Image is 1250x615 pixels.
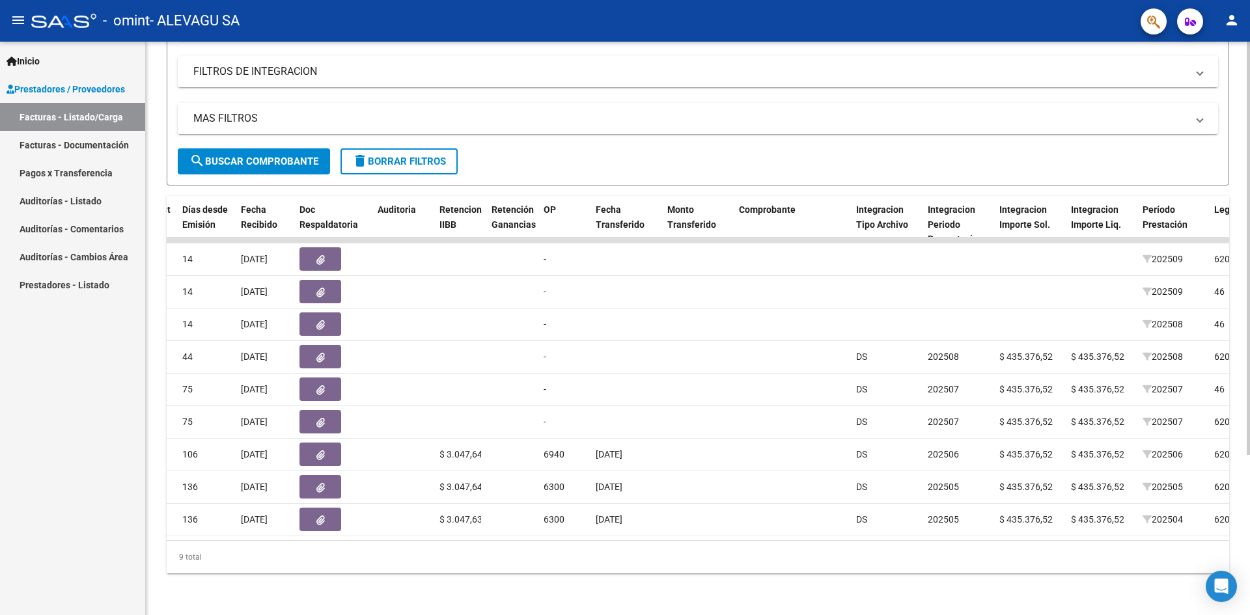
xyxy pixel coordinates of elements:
span: 202507 [1143,384,1183,394]
span: Integracion Periodo Presentacion [928,204,983,245]
span: OP [544,204,556,215]
span: 202507 [928,417,959,427]
datatable-header-cell: Auditoria [372,196,434,253]
mat-icon: person [1224,12,1240,28]
span: Integracion Importe Liq. [1071,204,1121,230]
datatable-header-cell: Integracion Periodo Presentacion [923,196,994,253]
div: 46 [1214,317,1225,332]
span: Auditoria [378,204,416,215]
span: DS [856,449,867,459]
div: Open Intercom Messenger [1206,571,1237,602]
span: 202506 [928,449,959,459]
span: $ 435.376,52 [999,384,1053,394]
span: 202505 [928,482,959,492]
span: 75 [182,417,193,427]
span: 106 [182,449,198,459]
span: Borrar Filtros [352,156,446,167]
span: [DATE] [596,449,622,459]
span: [DATE] [241,254,268,264]
mat-icon: delete [352,153,368,169]
span: Integracion Tipo Archivo [856,204,908,230]
span: [DATE] [241,449,268,459]
div: 46 [1214,382,1225,397]
datatable-header-cell: Doc Respaldatoria [294,196,372,253]
span: Doc Respaldatoria [299,204,358,230]
span: [DATE] [241,482,268,492]
span: $ 435.376,52 [999,482,1053,492]
span: - [544,319,546,329]
button: Borrar Filtros [340,148,458,174]
span: 6940 [544,449,564,459]
span: - [544,351,546,362]
span: 202507 [928,384,959,394]
mat-expansion-panel-header: MAS FILTROS [178,103,1218,134]
div: 620 [1214,349,1230,364]
div: 9 total [167,541,1229,573]
div: 46 [1214,284,1225,299]
span: 6300 [544,482,564,492]
span: - [544,384,546,394]
span: Buscar Comprobante [189,156,318,167]
span: DS [856,351,867,362]
span: [DATE] [241,514,268,525]
span: Inicio [7,54,40,68]
span: $ 435.376,52 [999,449,1053,459]
span: $ 435.376,52 [999,514,1053,525]
span: DS [856,384,867,394]
datatable-header-cell: Integracion Importe Sol. [994,196,1066,253]
span: 14 [182,319,193,329]
mat-expansion-panel-header: FILTROS DE INTEGRACION [178,56,1218,87]
datatable-header-cell: Días desde Emisión [177,196,236,253]
span: - [544,286,546,297]
span: Retención Ganancias [492,204,536,230]
span: 136 [182,482,198,492]
span: 14 [182,254,193,264]
datatable-header-cell: OP [538,196,590,253]
span: 6300 [544,514,564,525]
span: [DATE] [241,384,268,394]
span: Integracion Importe Sol. [999,204,1050,230]
span: $ 435.376,52 [1071,482,1124,492]
span: 202505 [1143,482,1183,492]
span: $ 3.047,63 [439,514,482,525]
span: 202508 [1143,319,1183,329]
div: 620 [1214,480,1230,495]
datatable-header-cell: Monto Transferido [662,196,734,253]
span: Días desde Emisión [182,204,228,230]
span: - [544,254,546,264]
datatable-header-cell: Integracion Tipo Archivo [851,196,923,253]
span: Retencion IIBB [439,204,482,230]
span: DS [856,482,867,492]
mat-panel-title: MAS FILTROS [193,111,1187,126]
datatable-header-cell: Legajo [1209,196,1247,253]
datatable-header-cell: Retención Ganancias [486,196,538,253]
span: Legajo [1214,204,1243,215]
mat-panel-title: FILTROS DE INTEGRACION [193,64,1187,79]
span: $ 435.376,52 [1071,417,1124,427]
span: $ 435.376,52 [1071,351,1124,362]
span: [DATE] [241,286,268,297]
span: Monto Transferido [667,204,716,230]
span: $ 435.376,52 [1071,384,1124,394]
span: 202508 [928,351,959,362]
span: $ 435.376,52 [1071,514,1124,525]
span: $ 3.047,64 [439,449,482,459]
datatable-header-cell: Período Prestación [1137,196,1209,253]
span: - omint [103,7,150,35]
span: [DATE] [241,417,268,427]
span: [DATE] [241,351,268,362]
mat-icon: search [189,153,205,169]
span: [DATE] [241,319,268,329]
span: DS [856,417,867,427]
span: [DATE] [596,514,622,525]
span: $ 435.376,52 [999,417,1053,427]
span: Fecha Recibido [241,204,277,230]
datatable-header-cell: Comprobante [734,196,851,253]
span: 202507 [1143,417,1183,427]
span: $ 435.376,52 [999,351,1053,362]
span: 136 [182,514,198,525]
span: Prestadores / Proveedores [7,82,125,96]
span: [DATE] [596,482,622,492]
span: 202508 [1143,351,1183,362]
span: DS [856,514,867,525]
